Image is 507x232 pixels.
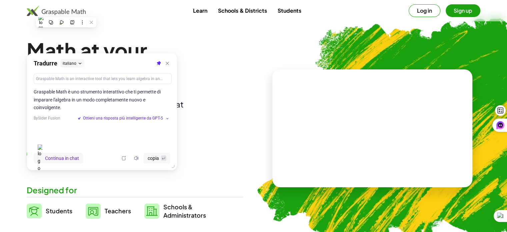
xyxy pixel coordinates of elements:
[322,103,422,154] video: What is this? This is dynamic math notation. Dynamic math notation plays a central role in how Gr...
[272,4,306,17] a: Students
[46,207,72,215] span: Students
[27,147,81,161] span: Sign up free
[105,207,131,215] span: Teachers
[144,203,206,219] a: Schools &Administrators
[86,203,131,219] a: Teachers
[27,99,187,132] div: Graspable Math is an interactive tool that lets you learn algebra in an entirely new and engaging...
[27,203,72,219] a: Students
[27,37,239,88] h1: Math at your fingertips
[27,204,42,218] img: svg%3e
[163,203,206,219] span: Schools & Administrators
[27,185,243,196] div: Designed for
[446,4,480,17] button: Sign up
[213,4,272,17] a: Schools & Districts
[86,204,101,219] img: svg%3e
[188,4,213,17] a: Learn
[409,4,440,17] button: Log in
[144,204,159,219] img: svg%3e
